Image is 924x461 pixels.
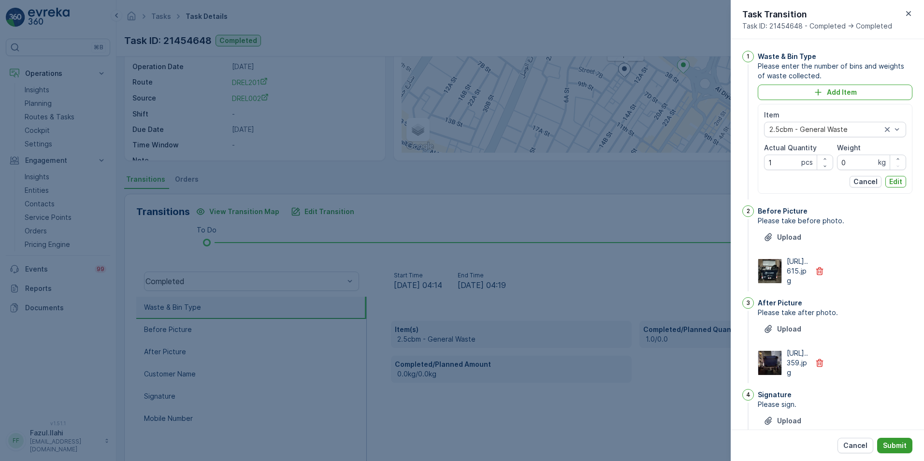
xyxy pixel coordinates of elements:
button: Cancel [837,438,873,453]
button: Cancel [850,176,881,187]
img: Media Preview [758,351,781,375]
p: Signature [758,390,792,400]
label: Weight [837,144,861,152]
label: Actual Quantity [764,144,817,152]
p: [URL]..359.jpg [787,348,809,377]
p: Waste & Bin Type [758,52,816,61]
button: Upload File [758,413,807,429]
p: Upload [777,324,801,334]
p: Cancel [843,441,867,450]
p: Task Transition [742,8,892,21]
button: Upload File [758,230,807,245]
span: Please enter the number of bins and weights of waste collected. [758,61,912,81]
button: Upload File [758,321,807,337]
p: pcs [801,158,813,167]
p: Submit [883,441,907,450]
div: 1 [742,51,754,62]
button: Submit [877,438,912,453]
img: Media Preview [758,259,781,283]
div: 4 [742,389,754,401]
span: Task ID: 21454648 - Completed -> Completed [742,21,892,31]
p: Cancel [853,177,878,187]
p: [URL]..615.jpg [787,257,809,286]
div: 2 [742,205,754,217]
p: After Picture [758,298,802,308]
p: Before Picture [758,206,808,216]
button: Add Item [758,85,912,100]
label: Item [764,111,780,119]
p: Add Item [827,87,857,97]
button: Edit [885,176,906,187]
p: Edit [889,177,902,187]
span: Please take before photo. [758,216,912,226]
p: Upload [777,416,801,426]
p: kg [878,158,886,167]
span: Please sign. [758,400,912,409]
div: 3 [742,297,754,309]
p: Upload [777,232,801,242]
span: Please take after photo. [758,308,912,317]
